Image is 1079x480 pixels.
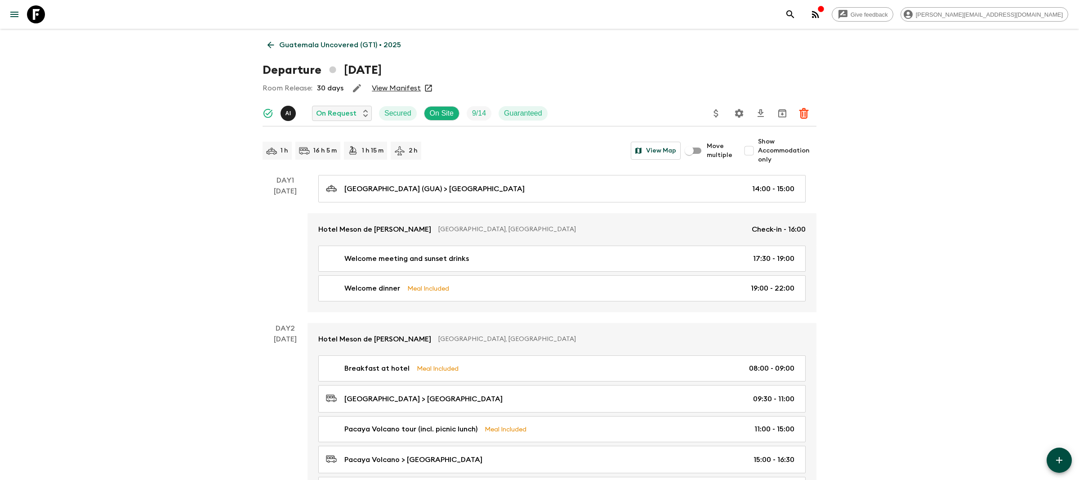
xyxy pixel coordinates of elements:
[504,108,542,119] p: Guaranteed
[344,253,469,264] p: Welcome meeting and sunset drinks
[318,246,806,272] a: Welcome meeting and sunset drinks17:30 - 19:00
[707,142,733,160] span: Move multiple
[308,213,816,246] a: Hotel Meson de [PERSON_NAME][GEOGRAPHIC_DATA], [GEOGRAPHIC_DATA]Check-in - 16:00
[751,283,794,294] p: 19:00 - 22:00
[263,175,308,186] p: Day 1
[753,394,794,404] p: 09:30 - 11:00
[344,424,477,435] p: Pacaya Volcano tour (incl. picnic lunch)
[344,363,410,374] p: Breakfast at hotel
[5,5,23,23] button: menu
[344,283,400,294] p: Welcome dinner
[911,11,1068,18] span: [PERSON_NAME][EMAIL_ADDRESS][DOMAIN_NAME]
[758,137,816,164] span: Show Accommodation only
[424,106,459,121] div: On Site
[753,253,794,264] p: 17:30 - 19:00
[263,36,406,54] a: Guatemala Uncovered (GT1) • 2025
[379,106,417,121] div: Secured
[344,184,525,194] p: [GEOGRAPHIC_DATA] (GUA) > [GEOGRAPHIC_DATA]
[707,104,725,122] button: Update Price, Early Bird Discount and Costs
[438,225,745,234] p: [GEOGRAPHIC_DATA], [GEOGRAPHIC_DATA]
[344,454,482,465] p: Pacaya Volcano > [GEOGRAPHIC_DATA]
[313,146,337,155] p: 16 h 5 m
[752,104,770,122] button: Download CSV
[281,108,298,116] span: Alvaro Ixtetela
[832,7,893,22] a: Give feedback
[752,184,794,194] p: 14:00 - 15:00
[263,108,273,119] svg: Synced Successfully
[263,61,382,79] h1: Departure [DATE]
[417,363,459,373] p: Meal Included
[430,108,454,119] p: On Site
[285,110,291,117] p: A I
[318,175,806,202] a: [GEOGRAPHIC_DATA] (GUA) > [GEOGRAPHIC_DATA]14:00 - 15:00
[318,385,806,413] a: [GEOGRAPHIC_DATA] > [GEOGRAPHIC_DATA]09:30 - 11:00
[317,83,343,94] p: 30 days
[749,363,794,374] p: 08:00 - 09:00
[274,186,297,312] div: [DATE]
[754,424,794,435] p: 11:00 - 15:00
[318,224,431,235] p: Hotel Meson de [PERSON_NAME]
[407,283,449,293] p: Meal Included
[901,7,1068,22] div: [PERSON_NAME][EMAIL_ADDRESS][DOMAIN_NAME]
[438,335,798,344] p: [GEOGRAPHIC_DATA], [GEOGRAPHIC_DATA]
[372,84,421,93] a: View Manifest
[773,104,791,122] button: Archive (Completed, Cancelled or Unsynced Departures only)
[263,83,312,94] p: Room Release:
[279,40,401,50] p: Guatemala Uncovered (GT1) • 2025
[281,146,288,155] p: 1 h
[472,108,486,119] p: 9 / 14
[631,142,681,160] button: View Map
[308,323,816,355] a: Hotel Meson de [PERSON_NAME][GEOGRAPHIC_DATA], [GEOGRAPHIC_DATA]
[318,446,806,473] a: Pacaya Volcano > [GEOGRAPHIC_DATA]15:00 - 16:30
[752,224,806,235] p: Check-in - 16:00
[263,323,308,334] p: Day 2
[318,416,806,442] a: Pacaya Volcano tour (incl. picnic lunch)Meal Included11:00 - 15:00
[316,108,357,119] p: On Request
[318,355,806,381] a: Breakfast at hotelMeal Included08:00 - 09:00
[409,146,418,155] p: 2 h
[730,104,748,122] button: Settings
[754,454,794,465] p: 15:00 - 16:30
[318,334,431,345] p: Hotel Meson de [PERSON_NAME]
[485,424,526,434] p: Meal Included
[362,146,383,155] p: 1 h 15 m
[846,11,893,18] span: Give feedback
[318,275,806,301] a: Welcome dinnerMeal Included19:00 - 22:00
[795,104,813,122] button: Delete
[344,394,503,404] p: [GEOGRAPHIC_DATA] > [GEOGRAPHIC_DATA]
[781,5,799,23] button: search adventures
[467,106,491,121] div: Trip Fill
[281,106,298,121] button: AI
[384,108,411,119] p: Secured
